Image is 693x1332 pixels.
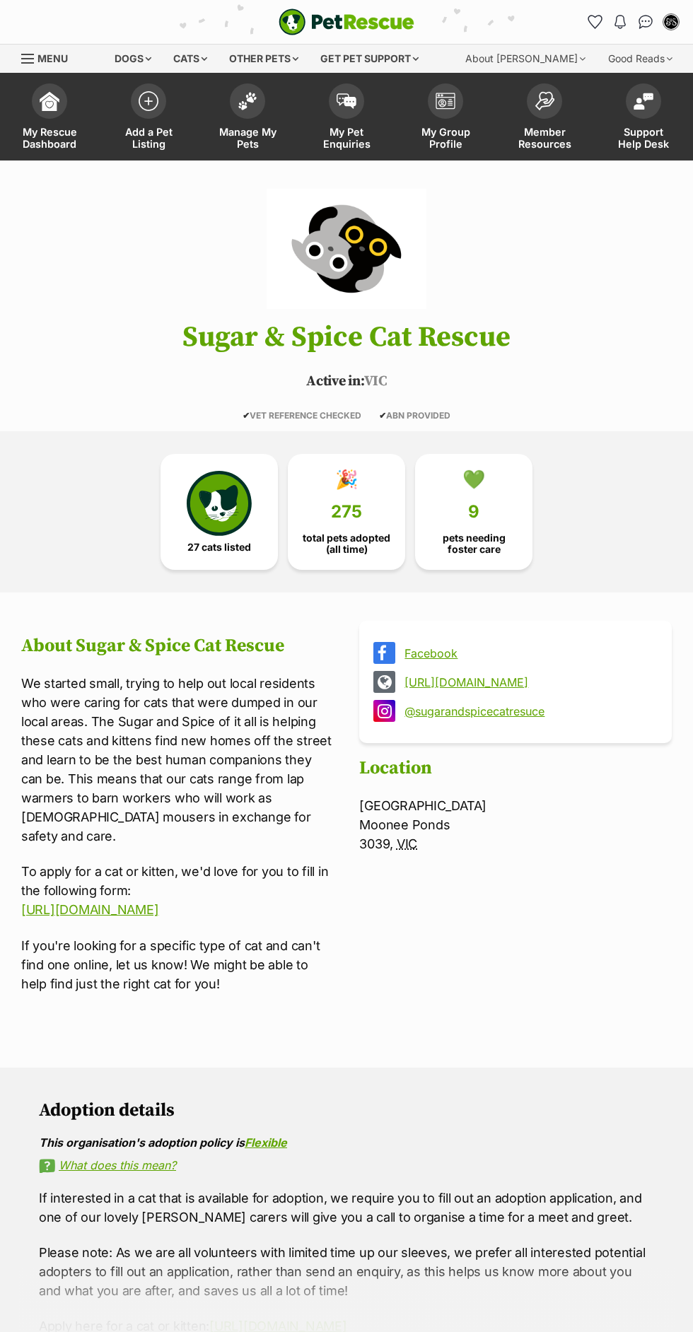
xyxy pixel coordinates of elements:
[243,410,250,421] icon: ✔
[21,674,334,846] p: We started small, trying to help out local residents who were caring for cats that were dumped in...
[139,91,158,111] img: add-pet-listing-icon-0afa8454b4691262ce3f59096e99ab1cd57d4a30225e0717b998d2c9b9846f56.svg
[315,126,378,150] span: My Pet Enquiries
[335,469,358,490] div: 🎉
[39,1100,654,1121] h2: Adoption details
[404,647,652,660] a: Facebook
[462,469,485,490] div: 💚
[187,542,251,553] span: 27 cats listed
[198,76,297,160] a: Manage My Pets
[634,93,653,110] img: help-desk-icon-fdf02630f3aa405de69fd3d07c3f3aa587a6932b1a1747fa1d2bba05be0121f9.svg
[594,76,693,160] a: Support Help Desk
[39,1136,654,1149] div: This organisation's adoption policy is
[219,45,308,73] div: Other pets
[427,532,520,555] span: pets needing foster care
[243,410,361,421] span: VET REFERENCE CHECKED
[513,126,576,150] span: Member Resources
[436,93,455,110] img: group-profile-icon-3fa3cf56718a62981997c0bc7e787c4b2cf8bcc04b72c1350f741eb67cf2f40e.svg
[300,532,393,555] span: total pets adopted (all time)
[288,454,405,570] a: 🎉 275 total pets adopted (all time)
[279,8,414,35] a: PetRescue
[404,705,652,718] a: @sugarandspicecatresuce
[331,502,362,522] span: 275
[660,11,682,33] button: My account
[117,126,180,150] span: Add a Pet Listing
[238,92,257,110] img: manage-my-pets-icon-02211641906a0b7f246fdf0571729dbe1e7629f14944591b6c1af311fb30b64b.svg
[415,454,532,570] a: 💚 9 pets needing foster care
[634,11,657,33] a: Conversations
[39,1188,654,1227] p: If interested in a cat that is available for adoption, we require you to fill out an adoption app...
[39,1159,654,1172] a: What does this mean?
[359,817,450,832] span: Moonee Ponds
[396,76,495,160] a: My Group Profile
[359,758,672,779] h2: Location
[21,45,78,70] a: Menu
[615,15,626,29] img: notifications-46538b983faf8c2785f20acdc204bb7945ddae34d4c08c2a6579f10ce5e182be.svg
[583,11,682,33] ul: Account quick links
[99,76,198,160] a: Add a Pet Listing
[583,11,606,33] a: Favourites
[414,126,477,150] span: My Group Profile
[279,8,414,35] img: logo-e224e6f780fb5917bec1dbf3a21bbac754714ae5b6737aabdf751b685950b380.svg
[21,636,334,657] h2: About Sugar & Spice Cat Rescue
[664,15,678,29] img: Sugar and Spice Cat Rescue profile pic
[39,1243,654,1300] p: Please note: As we are all volunteers with limited time up our sleeves, we prefer all interested ...
[21,862,334,919] p: To apply for a cat or kitten, we'd love for you to fill in the following form:
[404,676,652,689] a: [URL][DOMAIN_NAME]
[468,502,479,522] span: 9
[216,126,279,150] span: Manage My Pets
[306,373,363,390] span: Active in:
[639,15,653,29] img: chat-41dd97257d64d25036548639549fe6c8038ab92f7586957e7f3b1b290dea8141.svg
[105,45,161,73] div: Dogs
[535,91,554,110] img: member-resources-icon-8e73f808a243e03378d46382f2149f9095a855e16c252ad45f914b54edf8863c.svg
[297,76,396,160] a: My Pet Enquiries
[359,836,393,851] span: 3039,
[397,836,417,851] abbr: Victoria
[161,454,278,570] a: 27 cats listed
[163,45,217,73] div: Cats
[455,45,595,73] div: About [PERSON_NAME]
[310,45,429,73] div: Get pet support
[21,936,334,993] p: If you're looking for a specific type of cat and can't find one online, let us know! We might be ...
[40,91,59,111] img: dashboard-icon-eb2f2d2d3e046f16d808141f083e7271f6b2e854fb5c12c21221c1fb7104beca.svg
[337,93,356,109] img: pet-enquiries-icon-7e3ad2cf08bfb03b45e93fb7055b45f3efa6380592205ae92323e6603595dc1f.svg
[379,410,450,421] span: ABN PROVIDED
[21,902,158,917] a: [URL][DOMAIN_NAME]
[37,52,68,64] span: Menu
[609,11,631,33] button: Notifications
[359,798,487,813] span: [GEOGRAPHIC_DATA]
[495,76,594,160] a: Member Resources
[379,410,386,421] icon: ✔
[18,126,81,150] span: My Rescue Dashboard
[598,45,682,73] div: Good Reads
[187,471,252,536] img: cat-icon-068c71abf8fe30c970a85cd354bc8e23425d12f6e8612795f06af48be43a487a.svg
[612,126,675,150] span: Support Help Desk
[266,189,427,309] img: Sugar & Spice Cat Rescue
[245,1135,287,1150] a: Flexible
